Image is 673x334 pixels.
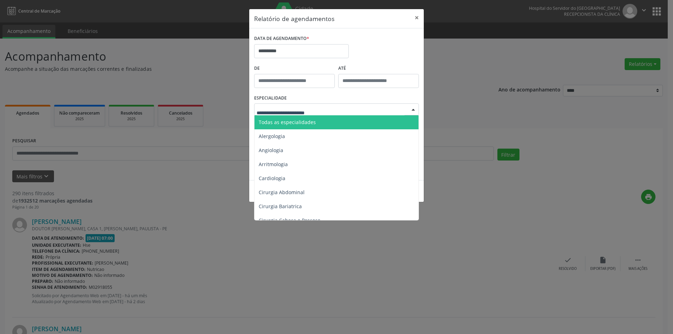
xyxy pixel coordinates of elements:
[259,133,285,139] span: Alergologia
[254,93,287,104] label: ESPECIALIDADE
[254,33,309,44] label: DATA DE AGENDAMENTO
[259,217,320,224] span: Cirurgia Cabeça e Pescoço
[259,147,283,154] span: Angiologia
[259,203,302,210] span: Cirurgia Bariatrica
[254,63,335,74] label: De
[410,9,424,26] button: Close
[254,14,334,23] h5: Relatório de agendamentos
[259,161,288,168] span: Arritmologia
[259,175,285,182] span: Cardiologia
[259,189,305,196] span: Cirurgia Abdominal
[338,63,419,74] label: ATÉ
[259,119,316,125] span: Todas as especialidades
